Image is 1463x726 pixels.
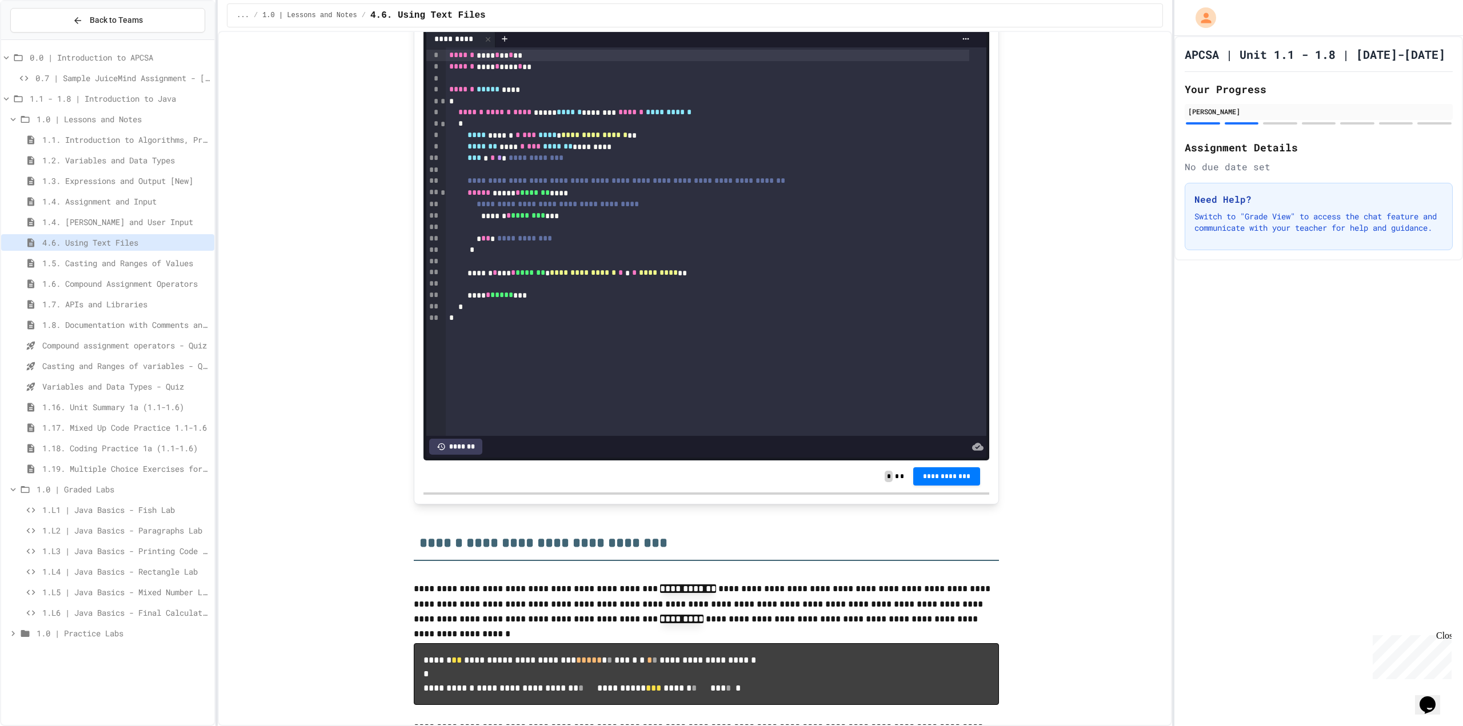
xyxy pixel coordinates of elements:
span: 1.5. Casting and Ranges of Values [42,257,210,269]
span: Casting and Ranges of variables - Quiz [42,360,210,372]
h1: APCSA | Unit 1.1 - 1.8 | [DATE]-[DATE] [1185,46,1445,62]
span: 1.2. Variables and Data Types [42,154,210,166]
div: Chat with us now!Close [5,5,79,73]
span: 4.6. Using Text Files [42,236,210,248]
span: 1.0 | Practice Labs [37,627,210,639]
div: No due date set [1185,160,1453,174]
span: 1.18. Coding Practice 1a (1.1-1.6) [42,442,210,454]
span: 1.0 | Graded Labs [37,483,210,495]
div: My Account [1184,5,1219,31]
span: 1.L6 | Java Basics - Final Calculator Lab [42,607,210,619]
span: ... [237,11,249,20]
span: 1.4. [PERSON_NAME] and User Input [42,216,210,228]
span: 1.L1 | Java Basics - Fish Lab [42,504,210,516]
p: Switch to "Grade View" to access the chat feature and communicate with your teacher for help and ... [1194,211,1443,234]
span: 1.L3 | Java Basics - Printing Code Lab [42,545,210,557]
span: Compound assignment operators - Quiz [42,339,210,351]
span: / [362,11,366,20]
div: [PERSON_NAME] [1188,106,1449,117]
span: 1.8. Documentation with Comments and Preconditions [42,319,210,331]
h2: Your Progress [1185,81,1453,97]
span: 1.16. Unit Summary 1a (1.1-1.6) [42,401,210,413]
h2: Assignment Details [1185,139,1453,155]
span: 0.0 | Introduction to APCSA [30,51,210,63]
span: 1.L2 | Java Basics - Paragraphs Lab [42,524,210,536]
span: 1.3. Expressions and Output [New] [42,175,210,187]
span: 1.0 | Lessons and Notes [37,113,210,125]
span: 1.1. Introduction to Algorithms, Programming, and Compilers [42,134,210,146]
span: 1.7. APIs and Libraries [42,298,210,310]
span: 1.1 - 1.8 | Introduction to Java [30,93,210,105]
span: 1.L4 | Java Basics - Rectangle Lab [42,565,210,577]
span: Back to Teams [90,14,143,26]
iframe: chat widget [1368,631,1452,679]
iframe: chat widget [1415,680,1452,715]
span: 1.L5 | Java Basics - Mixed Number Lab [42,586,210,598]
span: 1.0 | Lessons and Notes [262,11,357,20]
span: 1.6. Compound Assignment Operators [42,278,210,290]
span: Variables and Data Types - Quiz [42,380,210,392]
h3: Need Help? [1194,192,1443,206]
span: 1.19. Multiple Choice Exercises for Unit 1a (1.1-1.6) [42,463,210,475]
span: 1.17. Mixed Up Code Practice 1.1-1.6 [42,422,210,434]
button: Back to Teams [10,8,205,33]
span: 4.6. Using Text Files [370,9,486,22]
span: 1.4. Assignment and Input [42,195,210,207]
span: / [254,11,258,20]
span: 0.7 | Sample JuiceMind Assignment - [GEOGRAPHIC_DATA] [35,72,210,84]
